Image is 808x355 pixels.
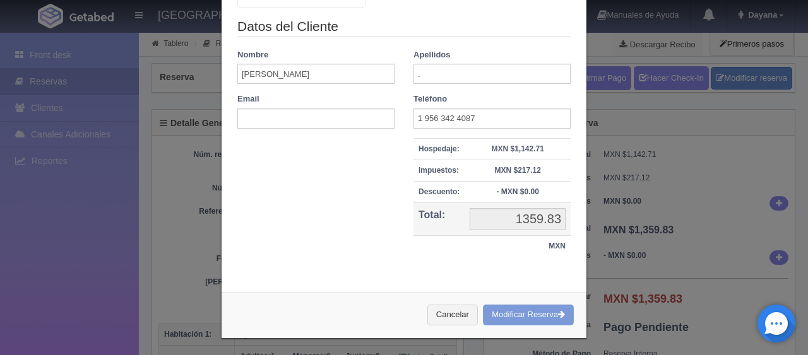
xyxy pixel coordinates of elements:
[413,181,465,202] th: Descuento:
[413,203,465,236] th: Total:
[491,144,544,153] strong: MXN $1,142.71
[237,49,268,61] label: Nombre
[549,242,566,250] strong: MXN
[496,187,538,196] strong: - MXN $0.00
[494,166,540,175] strong: MXN $217.12
[413,93,447,105] label: Teléfono
[413,160,465,181] th: Impuestos:
[413,49,451,61] label: Apellidos
[237,17,571,37] legend: Datos del Cliente
[427,305,478,325] button: Cancelar
[413,138,465,160] th: Hospedaje:
[237,93,259,105] label: Email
